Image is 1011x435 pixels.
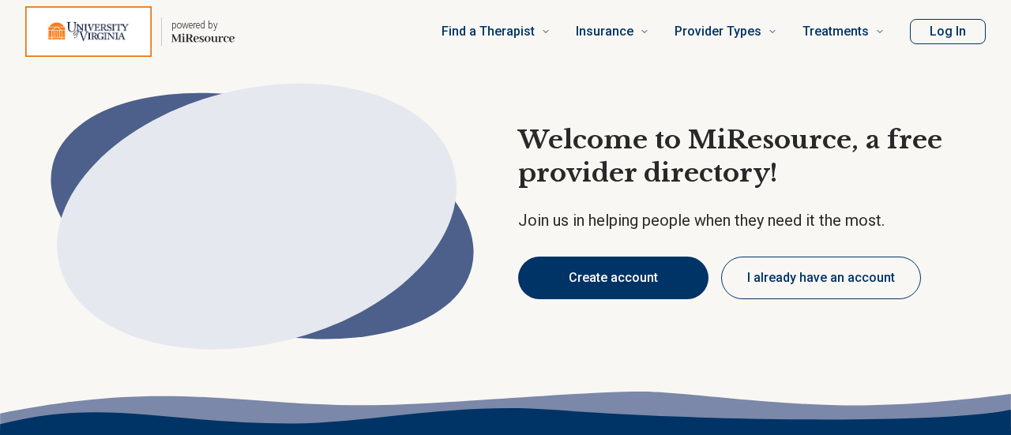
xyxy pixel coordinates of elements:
[518,124,986,189] h1: Welcome to MiResource, a free provider directory!
[25,6,235,57] a: Home page
[442,21,535,43] span: Find a Therapist
[721,257,921,299] button: I already have an account
[910,19,986,44] button: Log In
[802,21,869,43] span: Treatments
[518,209,986,231] p: Join us in helping people when they need it the most.
[576,21,633,43] span: Insurance
[171,19,235,32] p: powered by
[518,257,708,299] button: Create account
[675,21,761,43] span: Provider Types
